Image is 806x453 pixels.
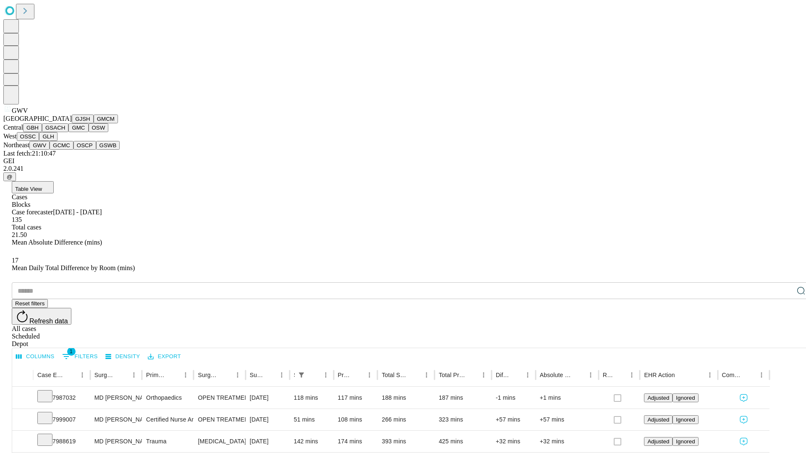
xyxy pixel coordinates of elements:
[16,413,29,427] button: Expand
[37,372,64,378] div: Case Epic Id
[12,208,53,216] span: Case forecaster
[603,372,614,378] div: Resolved in EHR
[676,369,688,381] button: Sort
[439,431,487,452] div: 425 mins
[676,395,695,401] span: Ignored
[338,409,374,430] div: 108 mins
[250,409,285,430] div: [DATE]
[39,132,57,141] button: GLH
[352,369,364,381] button: Sort
[50,141,73,150] button: GCMC
[94,431,138,452] div: MD [PERSON_NAME] Jr [PERSON_NAME] Md
[198,387,241,409] div: OPEN TREATMENT DISTAL [MEDICAL_DATA] FRACTURE
[146,387,189,409] div: Orthopaedics
[439,409,487,430] div: 323 mins
[37,387,86,409] div: 7987032
[72,115,94,123] button: GJSH
[276,369,288,381] button: Menu
[573,369,585,381] button: Sort
[3,157,803,165] div: GEI
[3,124,23,131] span: Central
[146,372,167,378] div: Primary Service
[14,350,57,363] button: Select columns
[23,123,42,132] button: GBH
[94,387,138,409] div: MD [PERSON_NAME] [PERSON_NAME] Md
[116,369,128,381] button: Sort
[496,431,531,452] div: +32 mins
[510,369,522,381] button: Sort
[12,231,27,238] span: 21.50
[478,369,489,381] button: Menu
[232,369,243,381] button: Menu
[29,318,68,325] span: Refresh data
[12,181,54,193] button: Table View
[12,239,102,246] span: Mean Absolute Difference (mins)
[522,369,534,381] button: Menu
[647,438,669,445] span: Adjusted
[146,431,189,452] div: Trauma
[496,387,531,409] div: -1 mins
[3,165,803,172] div: 2.0.241
[364,369,375,381] button: Menu
[264,369,276,381] button: Sort
[421,369,432,381] button: Menu
[250,372,263,378] div: Surgery Date
[12,264,135,271] span: Mean Daily Total Difference by Room (mins)
[60,350,100,363] button: Show filters
[180,369,191,381] button: Menu
[76,369,88,381] button: Menu
[439,387,487,409] div: 187 mins
[250,387,285,409] div: [DATE]
[540,409,594,430] div: +57 mins
[89,123,109,132] button: OSW
[198,431,241,452] div: [MEDICAL_DATA]
[673,415,698,424] button: Ignored
[67,347,76,356] span: 1
[673,393,698,402] button: Ignored
[496,409,531,430] div: +57 mins
[198,409,241,430] div: OPEN TREATMENT POSTERIOR [MEDICAL_DATA]
[15,186,42,192] span: Table View
[722,372,743,378] div: Comments
[626,369,638,381] button: Menu
[73,141,96,150] button: OSCP
[676,438,695,445] span: Ignored
[540,387,594,409] div: +1 mins
[198,372,219,378] div: Surgery Name
[220,369,232,381] button: Sort
[12,308,71,325] button: Refresh data
[146,350,183,363] button: Export
[296,369,307,381] button: Show filters
[382,372,408,378] div: Total Scheduled Duration
[42,123,68,132] button: GSACH
[744,369,756,381] button: Sort
[94,409,138,430] div: MD [PERSON_NAME] [PERSON_NAME] Md
[382,431,430,452] div: 393 mins
[644,393,673,402] button: Adjusted
[409,369,421,381] button: Sort
[12,216,22,223] span: 135
[294,409,330,430] div: 51 mins
[94,372,115,378] div: Surgeon Name
[496,372,509,378] div: Difference
[294,387,330,409] div: 118 mins
[12,299,48,308] button: Reset filters
[3,150,56,157] span: Last fetch: 21:10:47
[585,369,597,381] button: Menu
[704,369,716,381] button: Menu
[96,141,120,150] button: GSWB
[12,107,28,114] span: GWV
[12,257,18,264] span: 17
[338,372,351,378] div: Predicted In Room Duration
[65,369,76,381] button: Sort
[673,437,698,446] button: Ignored
[16,435,29,449] button: Expand
[647,395,669,401] span: Adjusted
[168,369,180,381] button: Sort
[294,431,330,452] div: 142 mins
[3,141,29,148] span: Northeast
[94,115,118,123] button: GMCM
[17,132,39,141] button: OSSC
[466,369,478,381] button: Sort
[647,417,669,423] span: Adjusted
